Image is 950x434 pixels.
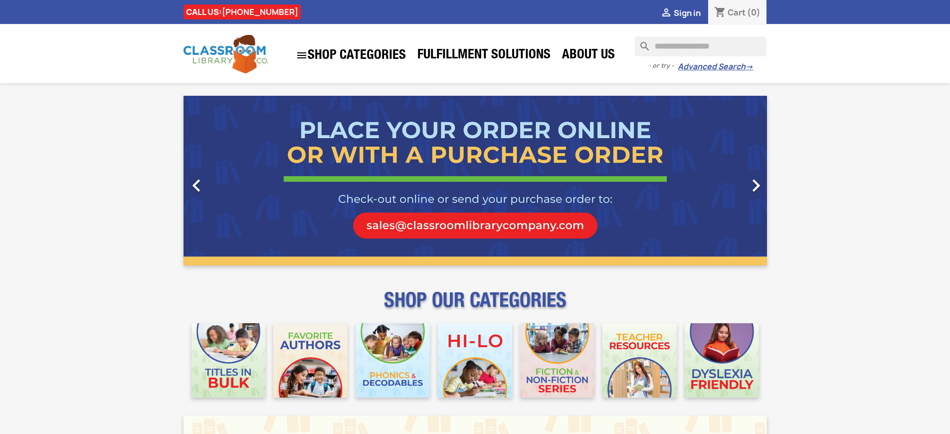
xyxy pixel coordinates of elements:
i: search [635,36,647,48]
p: SHOP OUR CATEGORIES [184,297,767,315]
img: CLC_Favorite_Authors_Mobile.jpg [273,323,348,398]
span: Cart [728,7,746,18]
input: Search [635,36,766,56]
a: SHOP CATEGORIES [291,44,411,66]
a: Fulfillment Solutions [412,46,556,66]
ul: Carousel container [184,96,767,265]
span: - or try - [648,61,678,71]
a: Next [679,96,767,265]
i:  [660,7,672,19]
span: Sign in [674,7,701,18]
a: [PHONE_NUMBER] [222,6,298,17]
img: CLC_Bulk_Mobile.jpg [191,323,266,398]
i:  [744,173,768,198]
i:  [296,49,308,61]
a: Advanced Search→ [678,62,753,72]
span: → [746,62,753,72]
img: CLC_Phonics_And_Decodables_Mobile.jpg [356,323,430,398]
img: Classroom Library Company [184,35,268,73]
span: (0) [747,7,760,18]
i: shopping_cart [714,7,726,19]
img: CLC_HiLo_Mobile.jpg [438,323,512,398]
img: CLC_Dyslexia_Mobile.jpg [685,323,759,398]
a: Previous [184,96,271,265]
img: CLC_Fiction_Nonfiction_Mobile.jpg [520,323,594,398]
div: CALL US: [184,4,301,19]
img: CLC_Teacher_Resources_Mobile.jpg [602,323,677,398]
a: About Us [557,46,620,66]
i:  [184,173,209,198]
a:  Sign in [660,7,701,18]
